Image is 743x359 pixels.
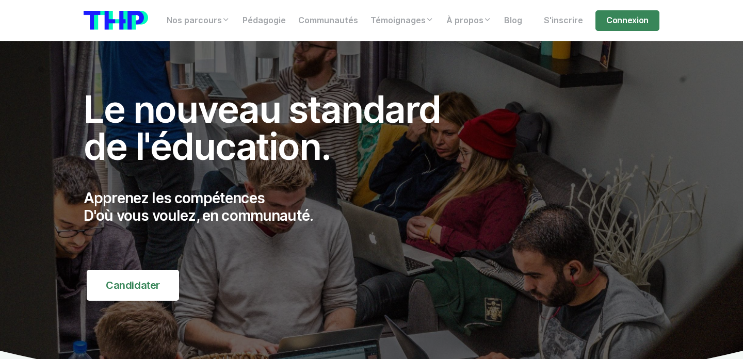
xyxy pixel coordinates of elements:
a: Candidater [87,270,179,301]
a: À propos [440,10,498,31]
a: Connexion [595,10,659,31]
h1: Le nouveau standard de l'éducation. [84,91,463,165]
a: Nos parcours [160,10,236,31]
img: logo [84,11,148,30]
a: Communautés [292,10,364,31]
p: Apprenez les compétences D'où vous voulez, en communauté. [84,190,463,224]
a: Pédagogie [236,10,292,31]
a: S'inscrire [538,10,589,31]
a: Témoignages [364,10,440,31]
a: Blog [498,10,528,31]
